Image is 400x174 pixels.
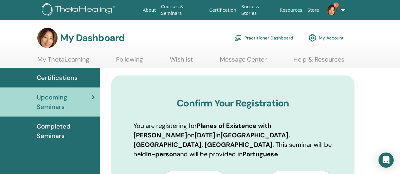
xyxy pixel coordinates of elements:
a: Wishlist [170,56,193,68]
a: Following [116,56,143,68]
span: Certifications [37,73,77,82]
a: Certification [207,4,239,16]
a: Resources [277,4,305,16]
a: About [140,4,158,16]
p: You are registering for on in . This seminar will be held and will be provided in . [133,121,332,159]
h3: Confirm Your Registration [133,98,332,109]
a: Practitioner Dashboard [234,31,293,45]
b: Portuguese [243,150,278,158]
a: Store [305,4,322,16]
img: default.jpg [37,28,58,48]
a: My Account [309,31,344,45]
b: [DATE] [194,131,215,139]
img: logo.png [42,3,117,17]
h3: My Dashboard [60,32,125,44]
div: Open Intercom Messenger [378,153,394,168]
span: Upcoming Seminars [37,93,92,111]
a: Success Stories [239,1,277,19]
span: Completed Seminars [37,122,95,141]
img: default.jpg [327,5,337,15]
a: Courses & Seminars [158,1,207,19]
b: in-person [146,150,177,158]
b: Planes of Existence with [PERSON_NAME] [133,122,271,139]
img: cog.svg [309,33,316,43]
a: Message Center [220,56,267,68]
img: chalkboard-teacher.svg [234,35,242,41]
a: Help & Resources [293,56,344,68]
span: 9+ [334,3,339,8]
a: My ThetaLearning [37,56,89,68]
